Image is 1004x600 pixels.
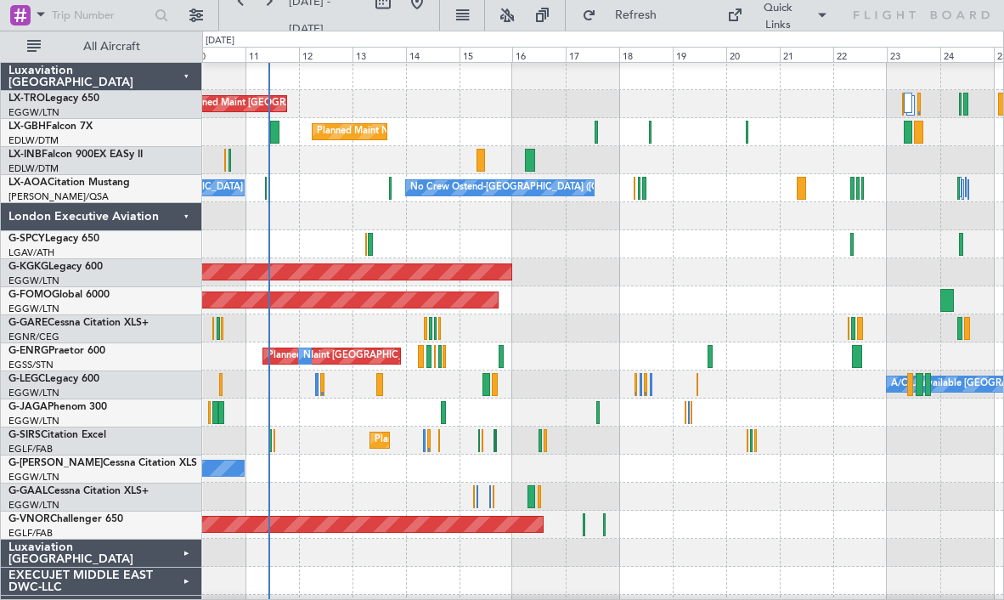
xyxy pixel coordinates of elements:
a: EGGW/LTN [8,415,59,427]
a: EGGW/LTN [8,387,59,399]
a: G-LEGCLegacy 600 [8,374,99,384]
div: 24 [940,47,994,62]
input: Trip Number [52,3,149,28]
button: Quick Links [719,2,837,29]
div: 15 [460,47,513,62]
div: 14 [406,47,460,62]
div: 12 [299,47,353,62]
div: 19 [673,47,726,62]
a: EGGW/LTN [8,275,59,287]
div: 11 [245,47,299,62]
a: EDLW/DTM [8,162,59,175]
span: LX-GBH [8,122,46,132]
a: EGSS/STN [8,359,54,371]
span: G-GARE [8,318,48,328]
span: G-ENRG [8,346,48,356]
a: LX-AOACitation Mustang [8,178,130,188]
button: All Aircraft [19,33,184,60]
div: 23 [887,47,940,62]
a: G-SIRSCitation Excel [8,430,106,440]
div: 10 [192,47,245,62]
a: G-GARECessna Citation XLS+ [8,318,149,328]
div: Planned Maint [GEOGRAPHIC_DATA] ([GEOGRAPHIC_DATA]) [268,343,535,369]
a: EGGW/LTN [8,303,59,315]
span: All Aircraft [44,41,179,53]
a: G-GAALCessna Citation XLS+ [8,486,149,496]
span: G-LEGC [8,374,45,384]
span: G-SPCY [8,234,45,244]
span: LX-INB [8,150,42,160]
div: 20 [726,47,780,62]
div: No Crew Ostend-[GEOGRAPHIC_DATA] ([GEOGRAPHIC_DATA]) [70,175,348,201]
a: G-ENRGPraetor 600 [8,346,105,356]
a: [PERSON_NAME]/QSA [8,190,109,203]
span: G-[PERSON_NAME] [8,458,103,468]
span: G-SIRS [8,430,41,440]
a: EGGW/LTN [8,499,59,512]
a: LGAV/ATH [8,246,54,259]
a: EGNR/CEG [8,331,59,343]
div: No Crew Ostend-[GEOGRAPHIC_DATA] ([GEOGRAPHIC_DATA]) [410,175,689,201]
span: G-KGKG [8,262,48,272]
a: G-FOMOGlobal 6000 [8,290,110,300]
span: G-JAGA [8,402,48,412]
a: EGGW/LTN [8,471,59,484]
div: [DATE] [206,34,234,48]
span: LX-TRO [8,93,45,104]
div: 18 [619,47,673,62]
a: G-KGKGLegacy 600 [8,262,103,272]
a: G-VNORChallenger 650 [8,514,123,524]
a: LX-GBHFalcon 7X [8,122,93,132]
a: EDLW/DTM [8,134,59,147]
span: Refresh [600,9,671,21]
div: 17 [566,47,619,62]
a: EGGW/LTN [8,106,59,119]
div: No Crew [303,343,342,369]
span: G-VNOR [8,514,50,524]
div: 13 [353,47,406,62]
a: G-[PERSON_NAME]Cessna Citation XLS [8,458,197,468]
a: G-SPCYLegacy 650 [8,234,99,244]
div: Planned Maint [GEOGRAPHIC_DATA] ([GEOGRAPHIC_DATA]) [375,427,642,453]
span: G-GAAL [8,486,48,496]
a: EGLF/FAB [8,527,53,540]
div: 22 [833,47,887,62]
div: Planned Maint Nice ([GEOGRAPHIC_DATA]) [317,119,506,144]
a: EGLF/FAB [8,443,53,456]
button: Refresh [574,2,676,29]
a: LX-TROLegacy 650 [8,93,99,104]
span: G-FOMO [8,290,52,300]
div: 16 [512,47,566,62]
a: LX-INBFalcon 900EX EASy II [8,150,143,160]
span: LX-AOA [8,178,48,188]
div: 21 [780,47,833,62]
a: G-JAGAPhenom 300 [8,402,107,412]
